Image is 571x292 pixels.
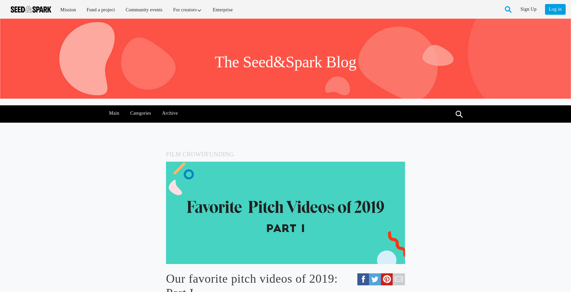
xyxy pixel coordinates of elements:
a: Mission [56,3,81,17]
img: Seed amp; Spark [11,6,51,13]
a: Fund a project [82,3,120,17]
img: blog%20header%201.png [166,162,405,264]
a: Archive [159,105,181,121]
a: For creators [169,3,207,17]
a: Log in [545,4,566,15]
a: Community events [121,3,167,17]
h1: The Seed&Spark Blog [215,52,356,72]
a: Sign Up [521,4,537,15]
a: Enterprise [208,3,237,17]
a: Categories [127,105,155,121]
a: Main [106,105,123,121]
h5: Film Crowdfunding [166,149,405,159]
